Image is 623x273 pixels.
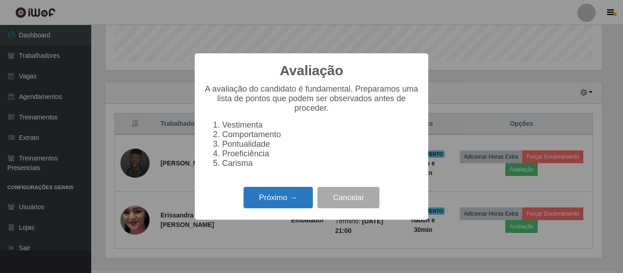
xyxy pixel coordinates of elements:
li: Vestimenta [222,120,419,130]
button: Cancelar [317,187,379,208]
button: Próximo → [244,187,313,208]
li: Carisma [222,159,419,168]
li: Proeficiência [222,149,419,159]
li: Pontualidade [222,139,419,149]
p: A avaliação do candidato é fundamental. Preparamos uma lista de pontos que podem ser observados a... [204,84,419,113]
li: Comportamento [222,130,419,139]
h2: Avaliação [280,62,343,79]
